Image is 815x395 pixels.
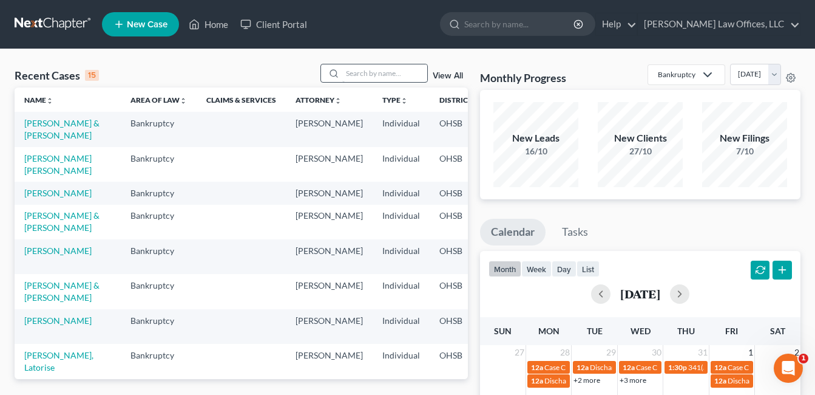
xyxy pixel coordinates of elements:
span: 341(a) meeting for [PERSON_NAME] [688,363,805,372]
iframe: Intercom live chat [774,354,803,383]
a: [PERSON_NAME] Law Offices, LLC [638,13,800,35]
div: 7/10 [702,145,787,157]
button: month [489,261,521,277]
span: 1 [747,345,754,360]
span: Tue [587,326,603,336]
a: +2 more [573,376,600,385]
td: Bankruptcy [121,112,197,146]
td: [PERSON_NAME] [286,182,373,204]
span: Sat [770,326,785,336]
a: [PERSON_NAME] & [PERSON_NAME] [24,210,100,233]
a: [PERSON_NAME] [24,188,92,198]
input: Search by name... [464,13,575,35]
a: [PERSON_NAME] & [PERSON_NAME] [24,118,100,140]
button: week [521,261,552,277]
span: 2 [793,345,800,360]
a: Attorneyunfold_more [296,95,342,105]
span: Fri [725,326,738,336]
i: unfold_more [180,97,187,105]
span: 30 [651,345,663,360]
td: [PERSON_NAME] [286,344,373,379]
a: [PERSON_NAME] [24,315,92,326]
a: Area of Lawunfold_more [130,95,187,105]
span: 29 [605,345,617,360]
h3: Monthly Progress [480,70,566,85]
span: 12a [714,363,726,372]
td: [PERSON_NAME] [286,112,373,146]
span: 12a [577,363,589,372]
span: Case Closed Date for [PERSON_NAME] [544,363,668,372]
input: Search by name... [342,64,427,82]
td: Individual [373,205,430,239]
div: 27/10 [598,145,683,157]
td: OHSB [430,344,489,379]
a: [PERSON_NAME], Latorise [24,350,93,373]
td: [PERSON_NAME] [286,309,373,344]
button: list [577,261,600,277]
td: [PERSON_NAME] [286,274,373,309]
i: unfold_more [46,97,53,105]
td: Bankruptcy [121,274,197,309]
td: OHSB [430,182,489,204]
div: 16/10 [493,145,578,157]
div: 15 [85,70,99,81]
td: [PERSON_NAME] [286,205,373,239]
i: unfold_more [334,97,342,105]
td: OHSB [430,112,489,146]
td: Bankruptcy [121,309,197,344]
th: Claims & Services [197,88,286,112]
span: Sun [494,326,512,336]
div: New Leads [493,131,578,145]
a: Client Portal [234,13,313,35]
td: Individual [373,274,430,309]
i: unfold_more [401,97,408,105]
span: 31 [697,345,709,360]
td: Individual [373,147,430,182]
td: Individual [373,239,430,274]
a: Help [596,13,637,35]
h2: [DATE] [620,287,660,300]
span: Discharge Date for [PERSON_NAME] & [PERSON_NAME] [544,376,726,385]
td: [PERSON_NAME] [286,147,373,182]
a: Home [183,13,234,35]
td: OHSB [430,309,489,344]
a: [PERSON_NAME] & [PERSON_NAME] [24,280,100,303]
span: 27 [513,345,526,360]
a: Nameunfold_more [24,95,53,105]
span: 12a [714,376,726,385]
div: New Clients [598,131,683,145]
td: Bankruptcy [121,182,197,204]
span: Mon [538,326,560,336]
td: OHSB [430,205,489,239]
td: Bankruptcy [121,205,197,239]
td: [PERSON_NAME] [286,239,373,274]
span: 12a [531,363,543,372]
span: Discharge Date for [PERSON_NAME] [590,363,708,372]
td: Bankruptcy [121,344,197,379]
a: Typeunfold_more [382,95,408,105]
td: Individual [373,344,430,379]
td: Individual [373,309,430,344]
a: [PERSON_NAME] [24,246,92,256]
td: OHSB [430,274,489,309]
div: New Filings [702,131,787,145]
span: New Case [127,20,167,29]
td: OHSB [430,239,489,274]
a: Calendar [480,219,546,246]
button: day [552,261,577,277]
span: 1 [799,354,808,363]
a: [PERSON_NAME] [PERSON_NAME] [24,153,92,176]
a: Districtunfold_more [439,95,479,105]
span: 1:30p [668,363,687,372]
div: Recent Cases [15,68,99,83]
div: Bankruptcy [658,69,695,80]
td: Individual [373,182,430,204]
a: View All [433,72,463,80]
td: OHSB [430,147,489,182]
span: 12a [623,363,635,372]
a: +3 more [620,376,646,385]
a: Tasks [551,219,599,246]
td: Bankruptcy [121,239,197,274]
span: Wed [631,326,651,336]
span: 12a [531,376,543,385]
